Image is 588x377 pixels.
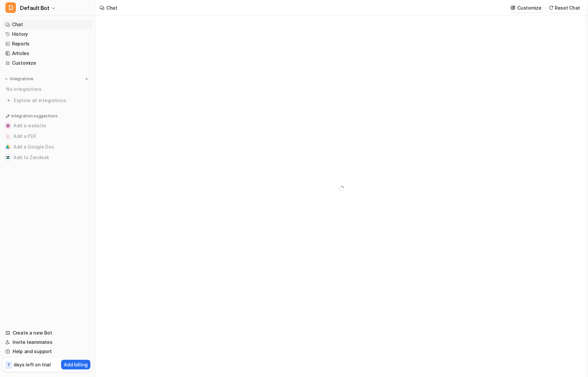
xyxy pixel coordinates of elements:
a: Chat [3,20,93,29]
img: expand menu [4,77,9,81]
button: Integrations [3,76,36,82]
p: days left on trial [14,361,51,368]
img: menu_add.svg [84,77,89,81]
button: Reset Chat [547,3,583,13]
button: Customize [509,3,544,13]
div: No integrations [4,84,93,94]
button: Add to ZendeskAdd to Zendesk [3,152,93,163]
img: Add a PDF [6,134,10,138]
button: Add billing [61,360,90,369]
a: Explore all integrations [3,96,93,105]
div: Chat [106,4,117,11]
img: Add a website [6,124,10,128]
p: Integrations [10,76,34,82]
span: Explore all integrations [14,95,90,106]
a: History [3,30,93,39]
p: Add billing [64,361,88,368]
img: reset [549,5,553,10]
img: customize [511,5,515,10]
img: explore all integrations [5,97,12,104]
span: Default Bot [20,3,49,13]
button: Add a PDFAdd a PDF [3,131,93,142]
p: Integration suggestions [11,113,57,119]
a: Customize [3,58,93,68]
span: D [5,2,16,13]
a: Help and support [3,347,93,356]
button: Add a Google DocAdd a Google Doc [3,142,93,152]
a: Reports [3,39,93,48]
p: Customize [517,4,541,11]
img: Add to Zendesk [6,156,10,159]
button: Add a websiteAdd a website [3,120,93,131]
p: 7 [7,362,10,368]
a: Articles [3,49,93,58]
a: Create a new Bot [3,328,93,338]
a: Invite teammates [3,338,93,347]
img: Add a Google Doc [6,145,10,149]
